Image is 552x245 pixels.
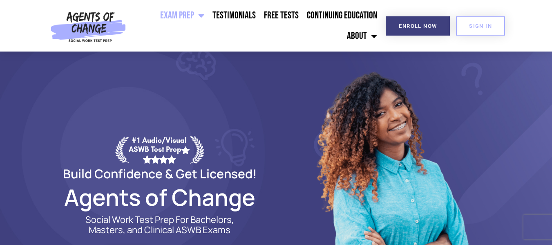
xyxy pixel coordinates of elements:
[129,136,190,163] div: #1 Audio/Visual ASWB Test Prep
[399,23,437,29] span: Enroll Now
[208,5,260,26] a: Testimonials
[260,5,303,26] a: Free Tests
[343,26,381,46] a: About
[43,188,276,207] h2: Agents of Change
[456,16,505,36] a: SIGN IN
[386,16,450,36] a: Enroll Now
[156,5,208,26] a: Exam Prep
[469,23,492,29] span: SIGN IN
[303,5,381,26] a: Continuing Education
[43,168,276,180] h2: Build Confidence & Get Licensed!
[130,5,382,46] nav: Menu
[76,215,244,235] p: Social Work Test Prep For Bachelors, Masters, and Clinical ASWB Exams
